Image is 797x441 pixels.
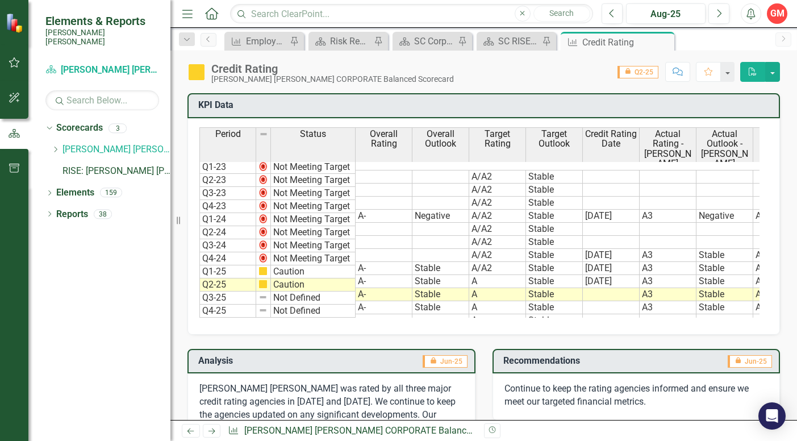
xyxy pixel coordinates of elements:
[469,301,526,314] td: A
[640,262,696,275] td: A3
[215,129,241,139] span: Period
[626,3,706,24] button: Aug-25
[696,288,753,301] td: Stable
[258,306,268,315] img: 8DAGhfEEPCf229AAAAAElFTkSuQmCC
[640,288,696,301] td: A3
[358,129,410,149] span: Overall Rating
[583,249,640,262] td: [DATE]
[228,425,475,438] div: » »
[211,75,454,84] div: [PERSON_NAME] [PERSON_NAME] CORPORATE Balanced Scorecard
[469,288,526,301] td: A
[45,28,159,47] small: [PERSON_NAME] [PERSON_NAME]
[100,188,122,198] div: 159
[469,275,526,288] td: A
[696,301,753,314] td: Stable
[526,262,583,275] td: Stable
[640,249,696,262] td: A3
[469,262,526,275] td: A/A2
[56,208,88,221] a: Reports
[528,129,580,149] span: Target Outlook
[227,34,287,48] a: Employee Turnover Rate​
[415,129,466,149] span: Overall Outlook
[258,280,268,289] img: cBAA0RP0Y6D5n+AAAAAElFTkSuQmCC
[356,210,412,223] td: A-
[412,210,469,223] td: Negative
[259,130,268,139] img: 8DAGhfEEPCf229AAAAAElFTkSuQmCC
[469,314,526,327] td: A
[258,188,268,197] img: 2Q==
[758,402,786,430] div: Open Intercom Messenger
[356,288,412,301] td: A-
[526,275,583,288] td: Stable
[526,197,583,210] td: Stable
[526,301,583,314] td: Stable
[199,213,256,226] td: Q1-24
[767,3,787,24] button: GM
[503,356,673,366] h3: Recommendations
[62,165,170,178] a: RISE: [PERSON_NAME] [PERSON_NAME] Recognizing Innovation, Safety and Excellence
[271,292,356,305] td: Not Defined
[412,288,469,301] td: Stable
[471,129,523,149] span: Target Rating
[549,9,574,18] span: Search
[640,275,696,288] td: A3
[45,90,159,110] input: Search Below...
[479,34,539,48] a: SC RISE Scorecard - Welcome to ClearPoint
[258,240,268,249] img: 2Q==
[187,63,206,81] img: Caution
[469,223,526,236] td: A/A2
[469,210,526,223] td: A/A2
[533,6,590,22] button: Search
[258,175,268,184] img: 2Q==
[199,239,256,252] td: Q3-24
[109,123,127,133] div: 3
[6,13,26,33] img: ClearPoint Strategy
[526,314,583,327] td: Stable
[300,129,326,139] span: Status
[356,275,412,288] td: A-
[271,160,356,174] td: Not Meeting Target
[469,249,526,262] td: A/A2
[258,253,268,263] img: 2Q==
[199,305,256,318] td: Q4-25
[630,7,702,21] div: Aug-25
[271,278,356,292] td: Caution
[469,197,526,210] td: A/A2
[582,35,671,49] div: Credit Rating
[271,226,356,239] td: Not Meeting Target
[45,64,159,77] a: [PERSON_NAME] [PERSON_NAME] CORPORATE Balanced Scorecard
[199,174,256,187] td: Q2-23
[642,129,694,169] span: Actual Rating - [PERSON_NAME]
[271,239,356,252] td: Not Meeting Target
[585,129,637,149] span: Credit Rating Date
[311,34,371,48] a: Risk Report
[640,210,696,223] td: A3
[258,227,268,236] img: 2Q==
[199,187,256,200] td: Q3-23
[696,275,753,288] td: Stable
[258,201,268,210] img: 2Q==
[330,34,371,48] div: Risk Report
[56,122,103,135] a: Scorecards
[498,34,539,48] div: SC RISE Scorecard - Welcome to ClearPoint
[414,34,455,48] div: SC Corporate - Welcome to ClearPoint
[258,293,268,302] img: 8DAGhfEEPCf229AAAAAElFTkSuQmCC
[696,249,753,262] td: Stable
[199,278,256,292] td: Q2-25
[640,301,696,314] td: A3
[271,174,356,187] td: Not Meeting Target
[526,223,583,236] td: Stable
[199,292,256,305] td: Q3-25
[469,170,526,184] td: A/A2
[246,34,287,48] div: Employee Turnover Rate​
[199,265,256,278] td: Q1-25
[356,301,412,314] td: A-
[198,100,773,110] h3: KPI Data
[244,425,519,436] a: [PERSON_NAME] [PERSON_NAME] CORPORATE Balanced Scorecard
[230,4,593,24] input: Search ClearPoint...
[699,129,750,169] span: Actual Outlook - [PERSON_NAME]
[271,252,356,265] td: Not Meeting Target
[526,210,583,223] td: Stable
[583,275,640,288] td: [DATE]
[526,170,583,184] td: Stable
